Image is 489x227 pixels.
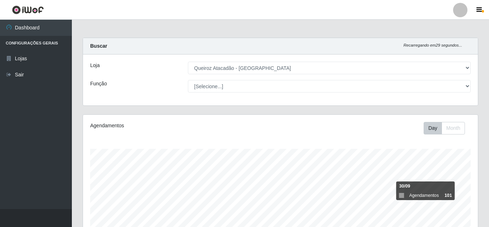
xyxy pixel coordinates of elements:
label: Função [90,80,107,88]
strong: Buscar [90,43,107,49]
i: Recarregando em 29 segundos... [403,43,462,47]
div: Agendamentos [90,122,243,129]
button: Day [424,122,442,134]
button: Month [442,122,465,134]
div: Toolbar with button groups [424,122,471,134]
label: Loja [90,62,100,69]
img: CoreUI Logo [12,5,44,14]
div: First group [424,122,465,134]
